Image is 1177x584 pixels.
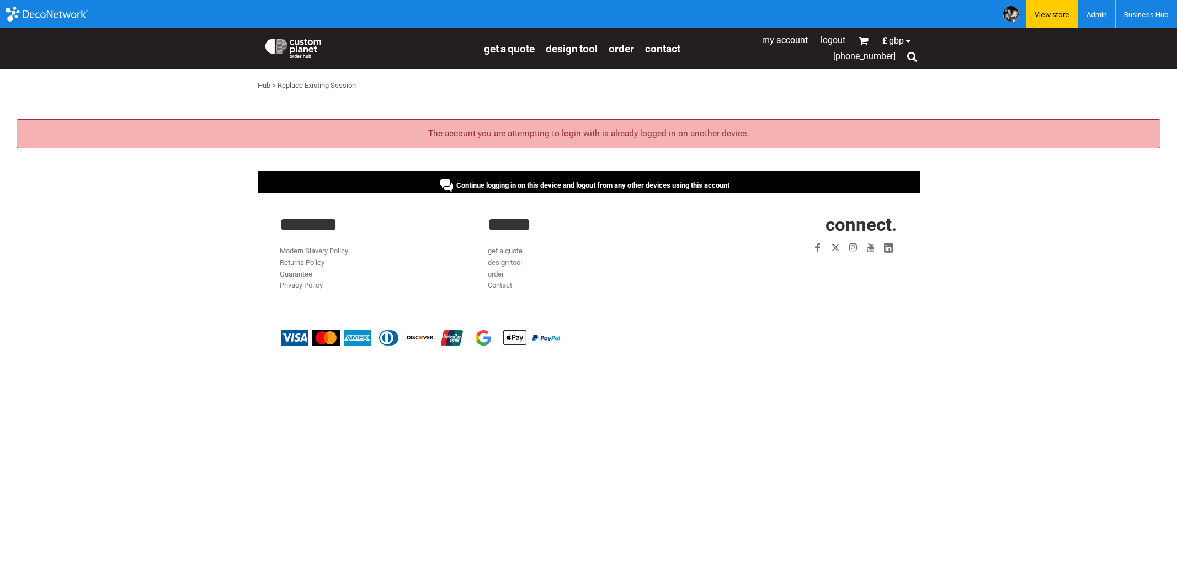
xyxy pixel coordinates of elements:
a: Custom Planet [258,30,478,63]
a: get a quote [488,247,523,255]
a: get a quote [484,42,535,55]
img: Custom Planet [263,36,323,58]
a: Logout [821,35,845,45]
h2: CONNECT. [696,215,897,233]
span: Continue logging in on this device and logout from any other devices using this account [456,181,729,189]
a: Modern Slavery Policy [280,247,348,255]
img: Apple Pay [501,330,529,346]
img: Diners Club [375,330,403,346]
img: Mastercard [312,330,340,346]
a: Privacy Policy [280,281,323,289]
a: order [488,270,504,278]
img: Visa [281,330,308,346]
span: £ [882,36,889,45]
div: Replace Existing Session [278,80,356,92]
a: Contact [488,281,512,289]
img: PayPal [532,335,560,341]
div: > [272,80,276,92]
a: Returns Policy [280,258,324,267]
span: GBP [889,36,904,45]
a: design tool [488,258,522,267]
div: The account you are attempting to login with is already logged in on another device. [17,119,1160,148]
a: order [609,42,634,55]
a: design tool [546,42,598,55]
img: China UnionPay [438,330,466,346]
a: My Account [762,35,808,45]
img: Google Pay [470,330,497,346]
span: [PHONE_NUMBER] [833,51,896,61]
iframe: Customer reviews powered by Trustpilot [745,263,897,277]
a: Contact [645,42,680,55]
a: Guarantee [280,270,312,278]
img: Discover [407,330,434,346]
img: American Express [344,330,371,346]
a: Hub [258,81,270,89]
